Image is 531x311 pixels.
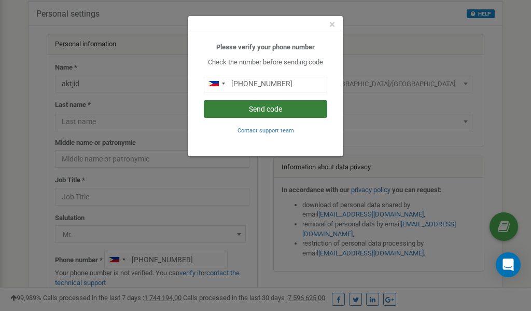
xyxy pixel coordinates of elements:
[204,100,327,118] button: Send code
[204,75,327,92] input: 0905 123 4567
[496,252,521,277] div: Open Intercom Messenger
[216,43,315,51] b: Please verify your phone number
[237,126,294,134] a: Contact support team
[204,75,228,92] div: Telephone country code
[329,19,335,30] button: Close
[204,58,327,67] p: Check the number before sending code
[237,127,294,134] small: Contact support team
[329,18,335,31] span: ×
